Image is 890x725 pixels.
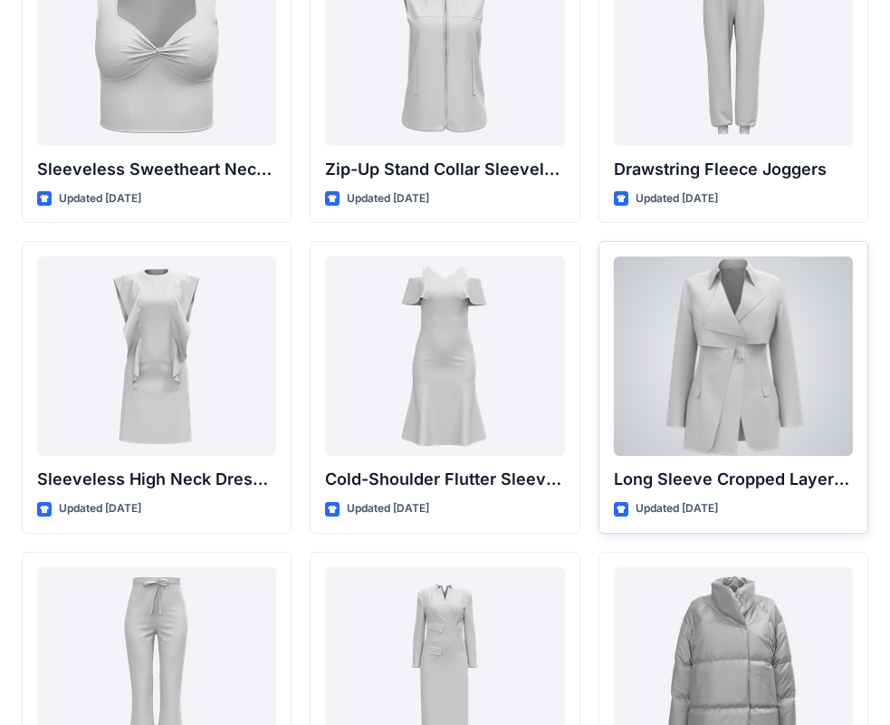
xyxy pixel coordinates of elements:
[614,467,853,492] p: Long Sleeve Cropped Layered Blazer Dress
[347,499,429,518] p: Updated [DATE]
[37,467,276,492] p: Sleeveless High Neck Dress with Front Ruffle
[636,499,718,518] p: Updated [DATE]
[614,256,853,456] a: Long Sleeve Cropped Layered Blazer Dress
[636,189,718,208] p: Updated [DATE]
[325,256,564,456] a: Cold-Shoulder Flutter Sleeve Midi Dress
[347,189,429,208] p: Updated [DATE]
[37,256,276,456] a: Sleeveless High Neck Dress with Front Ruffle
[59,189,141,208] p: Updated [DATE]
[59,499,141,518] p: Updated [DATE]
[325,157,564,182] p: Zip-Up Stand Collar Sleeveless Vest
[325,467,564,492] p: Cold-Shoulder Flutter Sleeve Midi Dress
[37,157,276,182] p: Sleeveless Sweetheart Neck Twist-Front Crop Top
[614,157,853,182] p: Drawstring Fleece Joggers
